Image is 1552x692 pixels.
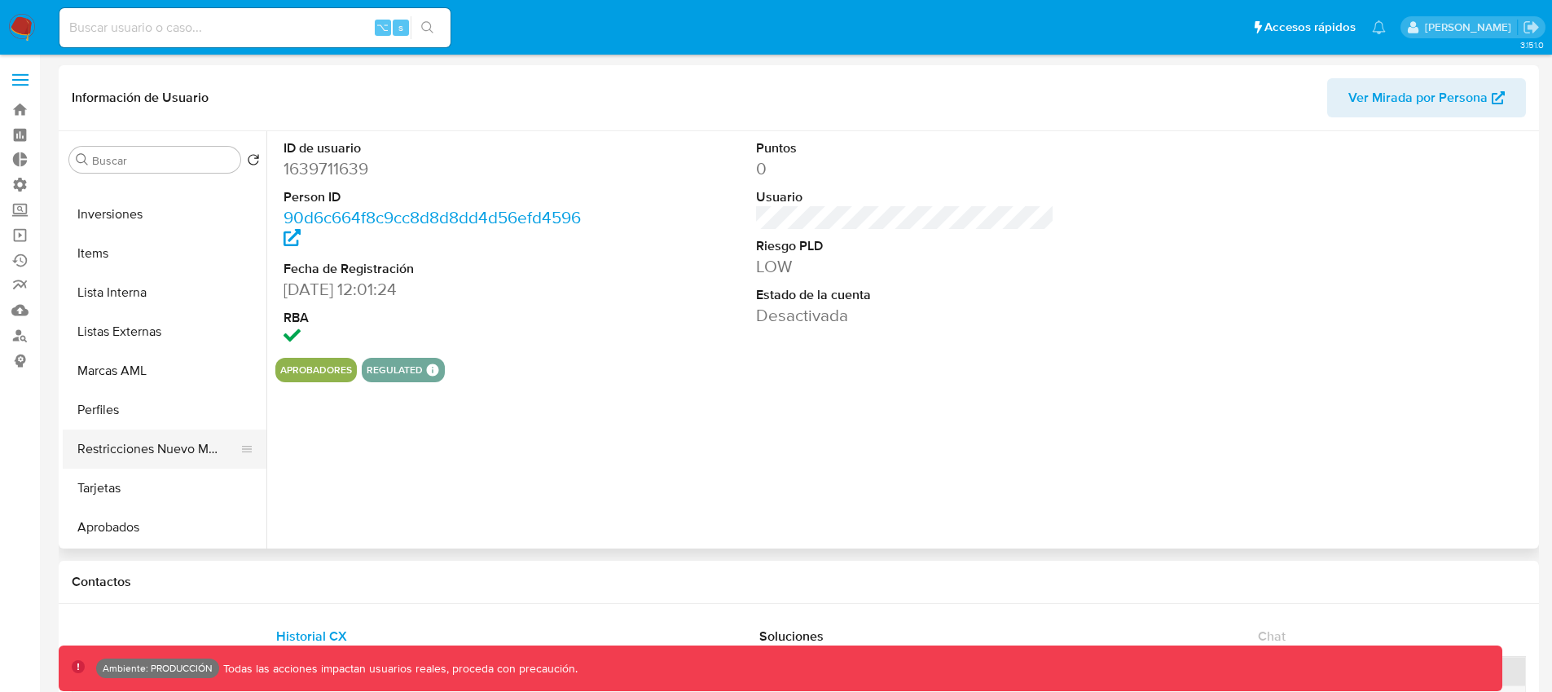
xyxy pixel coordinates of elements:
button: Volver al orden por defecto [247,153,260,171]
button: Ver Mirada por Persona [1327,78,1526,117]
button: Lista Interna [63,273,266,312]
span: Chat [1258,627,1286,646]
dt: ID de usuario [284,139,583,157]
dt: RBA [284,309,583,327]
dt: Estado de la cuenta [756,286,1055,304]
a: Salir [1523,19,1540,36]
span: Soluciones [759,627,824,646]
dd: [DATE] 12:01:24 [284,278,583,301]
dt: Person ID [284,188,583,206]
dd: LOW [756,255,1055,278]
button: Inversiones [63,195,266,234]
button: Items [63,234,266,273]
button: search-icon [411,16,444,39]
button: Aprobados [63,508,266,547]
dd: 0 [756,157,1055,180]
dt: Usuario [756,188,1055,206]
dd: Desactivada [756,304,1055,327]
input: Buscar usuario o caso... [59,17,451,38]
a: Notificaciones [1372,20,1386,34]
a: 90d6c664f8c9cc8d8d8dd4d56efd4596 [284,205,581,252]
span: Historial CX [276,627,347,646]
button: Marcas AML [63,351,266,390]
dt: Fecha de Registración [284,260,583,278]
dt: Puntos [756,139,1055,157]
button: Listas Externas [63,312,266,351]
dd: 1639711639 [284,157,583,180]
button: regulated [367,367,423,373]
p: federico.falavigna@mercadolibre.com [1425,20,1517,35]
p: Ambiente: PRODUCCIÓN [103,665,213,672]
button: Restricciones Nuevo Mundo [63,430,253,469]
button: Aprobadores [280,367,352,373]
p: Todas las acciones impactan usuarios reales, proceda con precaución. [219,661,578,677]
dt: Riesgo PLD [756,237,1055,255]
button: Tarjetas [63,469,266,508]
span: ⌥ [376,20,389,35]
span: Accesos rápidos [1264,19,1356,36]
h1: Información de Usuario [72,90,209,106]
button: Perfiles [63,390,266,430]
span: s [398,20,403,35]
h1: Contactos [72,574,1526,590]
input: Buscar [92,153,234,168]
span: Ver Mirada por Persona [1348,78,1488,117]
button: Buscar [76,153,89,166]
